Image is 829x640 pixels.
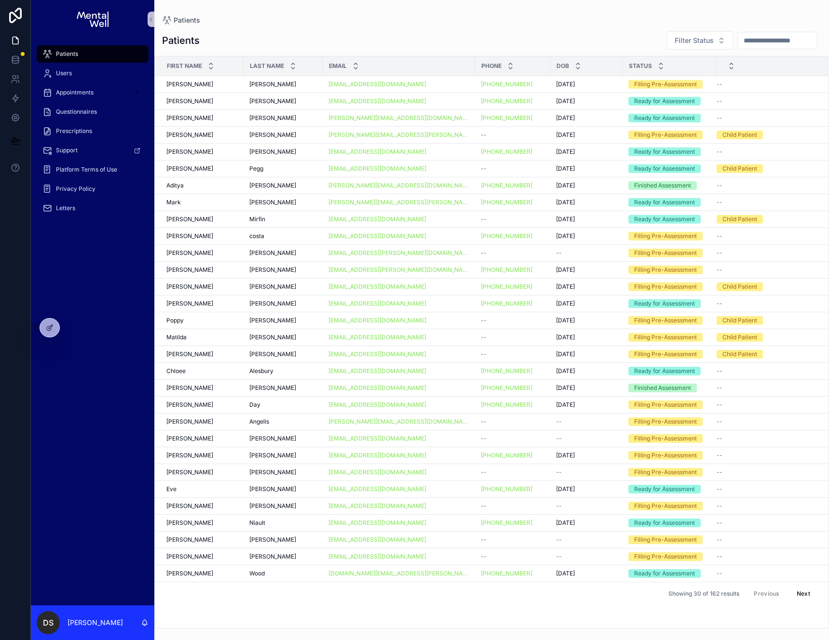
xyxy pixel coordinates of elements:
[634,114,695,122] div: Ready for Assessment
[328,401,426,409] a: [EMAIL_ADDRESS][DOMAIN_NAME]
[634,299,695,308] div: Ready for Assessment
[328,384,426,392] a: [EMAIL_ADDRESS][DOMAIN_NAME]
[481,232,544,240] a: [PHONE_NUMBER]
[717,80,816,88] a: --
[722,164,757,173] div: Child Patient
[628,400,710,409] a: Filling Pre-Assessment
[634,215,695,224] div: Ready for Assessment
[717,367,722,375] span: --
[56,108,97,116] span: Questionnaires
[481,165,487,173] span: --
[634,97,695,106] div: Ready for Assessment
[481,114,532,122] a: [PHONE_NUMBER]
[717,367,816,375] a: --
[481,350,544,358] a: --
[166,80,238,88] a: [PERSON_NAME]
[481,131,544,139] a: --
[37,122,149,140] a: Prescriptions
[717,266,816,274] a: --
[328,283,426,291] a: [EMAIL_ADDRESS][DOMAIN_NAME]
[556,266,575,274] span: [DATE]
[481,249,544,257] a: --
[56,166,117,173] span: Platform Terms of Use
[249,333,317,341] a: [PERSON_NAME]
[56,204,75,212] span: Letters
[328,215,469,223] a: [EMAIL_ADDRESS][DOMAIN_NAME]
[481,384,532,392] a: [PHONE_NUMBER]
[717,131,816,139] a: Child Patient
[166,165,213,173] span: [PERSON_NAME]
[249,114,296,122] span: [PERSON_NAME]
[166,249,238,257] a: [PERSON_NAME]
[162,15,200,25] a: Patients
[556,249,617,257] a: --
[634,367,695,375] div: Ready for Assessment
[328,114,469,122] a: [PERSON_NAME][EMAIL_ADDRESS][DOMAIN_NAME]
[56,50,78,58] span: Patients
[556,232,575,240] span: [DATE]
[634,131,697,139] div: Filling Pre-Assessment
[166,350,213,358] span: [PERSON_NAME]
[249,165,263,173] span: Pegg
[166,165,238,173] a: [PERSON_NAME]
[556,97,617,105] a: [DATE]
[556,97,575,105] span: [DATE]
[628,266,710,274] a: Filling Pre-Assessment
[328,266,469,274] a: [EMAIL_ADDRESS][PERSON_NAME][DOMAIN_NAME]
[166,283,213,291] span: [PERSON_NAME]
[328,249,469,257] a: [EMAIL_ADDRESS][PERSON_NAME][DOMAIN_NAME]
[328,182,469,189] a: [PERSON_NAME][EMAIL_ADDRESS][DOMAIN_NAME]
[249,367,273,375] span: Alesbury
[556,199,575,206] span: [DATE]
[481,165,544,173] a: --
[166,401,213,409] span: [PERSON_NAME]
[481,401,544,409] a: [PHONE_NUMBER]
[717,282,816,291] a: Child Patient
[481,333,487,341] span: --
[56,69,72,77] span: Users
[31,39,154,229] div: scrollable content
[556,182,575,189] span: [DATE]
[328,350,426,358] a: [EMAIL_ADDRESS][DOMAIN_NAME]
[481,367,544,375] a: [PHONE_NUMBER]
[249,283,317,291] a: [PERSON_NAME]
[166,317,238,324] a: Poppy
[166,333,187,341] span: Matilda
[56,127,92,135] span: Prescriptions
[481,300,544,307] a: [PHONE_NUMBER]
[628,164,710,173] a: Ready for Assessment
[481,266,544,274] a: [PHONE_NUMBER]
[481,148,544,156] a: [PHONE_NUMBER]
[717,316,816,325] a: Child Patient
[556,283,617,291] a: [DATE]
[481,384,544,392] a: [PHONE_NUMBER]
[166,300,238,307] a: [PERSON_NAME]
[717,199,722,206] span: --
[481,249,487,257] span: --
[628,215,710,224] a: Ready for Assessment
[717,114,816,122] a: --
[717,215,816,224] a: Child Patient
[717,350,816,359] a: Child Patient
[628,232,710,240] a: Filling Pre-Assessment
[37,45,149,63] a: Patients
[166,266,238,274] a: [PERSON_NAME]
[328,300,426,307] a: [EMAIL_ADDRESS][DOMAIN_NAME]
[166,114,213,122] span: [PERSON_NAME]
[717,300,816,307] a: --
[249,199,317,206] a: [PERSON_NAME]
[556,384,575,392] span: [DATE]
[481,317,487,324] span: --
[634,249,697,257] div: Filling Pre-Assessment
[556,384,617,392] a: [DATE]
[717,148,722,156] span: --
[166,199,238,206] a: Mark
[328,80,469,88] a: [EMAIL_ADDRESS][DOMAIN_NAME]
[556,266,617,274] a: [DATE]
[481,283,532,291] a: [PHONE_NUMBER]
[481,283,544,291] a: [PHONE_NUMBER]
[328,384,469,392] a: [EMAIL_ADDRESS][DOMAIN_NAME]
[717,384,816,392] a: --
[249,232,317,240] a: costa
